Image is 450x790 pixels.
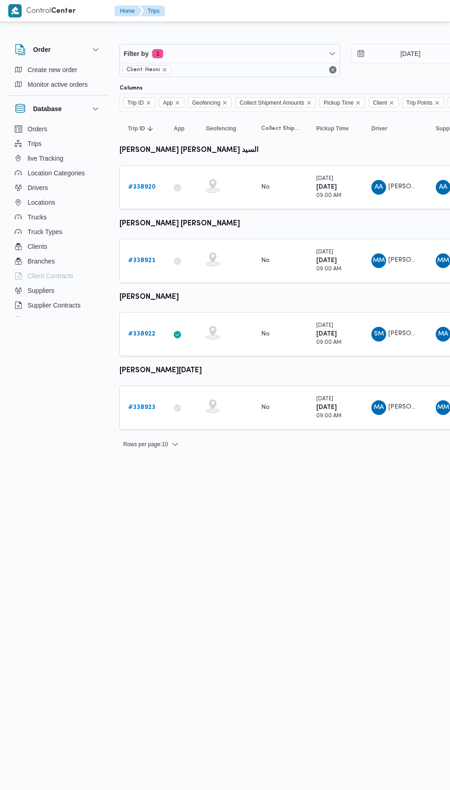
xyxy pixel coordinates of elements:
b: [PERSON_NAME][DATE] [120,367,202,374]
span: Trip ID; Sorted in descending order [128,125,145,132]
small: 09:00 AM [316,267,342,272]
span: Client Contracts [28,270,74,281]
button: Drivers [11,180,105,195]
label: Columns [120,84,142,92]
span: Trip Points [402,97,444,107]
button: Clients [11,239,105,254]
h3: Order [33,44,51,55]
span: Trip ID [123,97,155,107]
button: Home [114,6,142,17]
button: Order [15,44,101,55]
small: 09:00 AM [316,193,342,198]
span: MA [374,400,384,415]
span: Monitor active orders [28,79,88,90]
span: Geofencing [192,98,220,108]
button: Rows per page:10 [120,439,182,450]
button: Truck Types [11,224,105,239]
span: MM [373,253,385,268]
div: No [261,403,270,412]
small: [DATE] [316,176,333,181]
button: Trucks [11,210,105,224]
button: Remove App from selection in this group [175,100,180,106]
span: Collect Shipment Amounts [261,125,300,132]
span: Client [369,97,399,107]
span: Clients [28,241,47,252]
div: No [261,183,270,191]
b: [PERSON_NAME] [PERSON_NAME] [120,220,240,227]
button: Supplier Contracts [11,298,105,313]
button: Remove Pickup Time from selection in this group [355,100,361,106]
span: Trip Points [406,98,433,108]
b: [DATE] [316,331,337,337]
button: Trips [140,6,165,17]
button: Suppliers [11,283,105,298]
span: Pickup Time [319,97,365,107]
a: #338922 [128,329,155,340]
span: Pickup Time [324,98,353,108]
span: Driver [371,125,387,132]
span: Collect Shipment Amounts [239,98,304,108]
span: Location Categories [28,168,85,179]
span: SM [374,327,384,342]
button: Remove Trip ID from selection in this group [146,100,151,106]
button: Remove Collect Shipment Amounts from selection in this group [306,100,312,106]
div: No [261,330,270,338]
button: Create new order [11,62,105,77]
b: Center [51,8,76,15]
div: Database [7,122,108,320]
span: Collect Shipment Amounts [235,97,316,107]
span: Suppliers [28,285,54,296]
b: [PERSON_NAME] [PERSON_NAME] السيد [120,147,258,154]
small: [DATE] [316,397,333,402]
h3: Database [33,103,62,114]
a: #338921 [128,255,155,266]
button: Locations [11,195,105,210]
button: Remove Trip Points from selection in this group [434,100,440,106]
span: live Tracking [28,153,63,164]
span: Client: Hesni [122,65,171,74]
span: Trips [28,138,42,149]
b: # 338921 [128,258,155,263]
button: Geofencing [202,121,248,136]
span: Branches [28,256,55,267]
button: Remove [327,64,338,75]
img: X8yXhbKr1z7QwAAAABJRU5ErkJggg== [8,4,22,17]
small: 09:00 AM [316,414,342,419]
b: # 338922 [128,331,155,337]
span: Trip ID [127,98,144,108]
b: # 338923 [128,404,155,410]
span: [PERSON_NAME] [388,331,441,336]
small: 09:00 AM [316,340,342,345]
span: AA [375,180,383,195]
b: # 338920 [128,184,156,190]
span: App [174,125,184,132]
button: Client Contracts [11,269,105,283]
b: [DATE] [316,184,337,190]
button: Database [15,103,101,114]
button: Trips [11,136,105,151]
svg: Sorted in descending order [147,125,154,132]
button: Filter by1 active filters [120,45,340,63]
button: Branches [11,254,105,269]
div: Order [7,62,108,95]
span: Geofencing [188,97,232,107]
button: Location Categories [11,166,105,180]
span: Supplier Contracts [28,300,80,311]
div: Muhammad Ammad Rmdhan Alsaid Muhammad [371,400,386,415]
span: App [159,97,184,107]
div: Abad Alihafz Alsaid Abadalihafz Alsaid [371,180,386,195]
span: Pickup Time [316,125,348,132]
span: 1 active filters [152,49,163,58]
button: App [170,121,193,136]
button: Devices [11,313,105,327]
div: No [261,257,270,265]
span: Filter by [124,48,148,59]
button: Remove Geofencing from selection in this group [222,100,228,106]
span: Create new order [28,64,77,75]
button: Monitor active orders [11,77,105,92]
span: Client: Hesni [126,66,160,74]
b: [DATE] [316,404,337,410]
button: live Tracking [11,151,105,166]
span: MM [437,400,449,415]
b: [DATE] [316,258,337,263]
